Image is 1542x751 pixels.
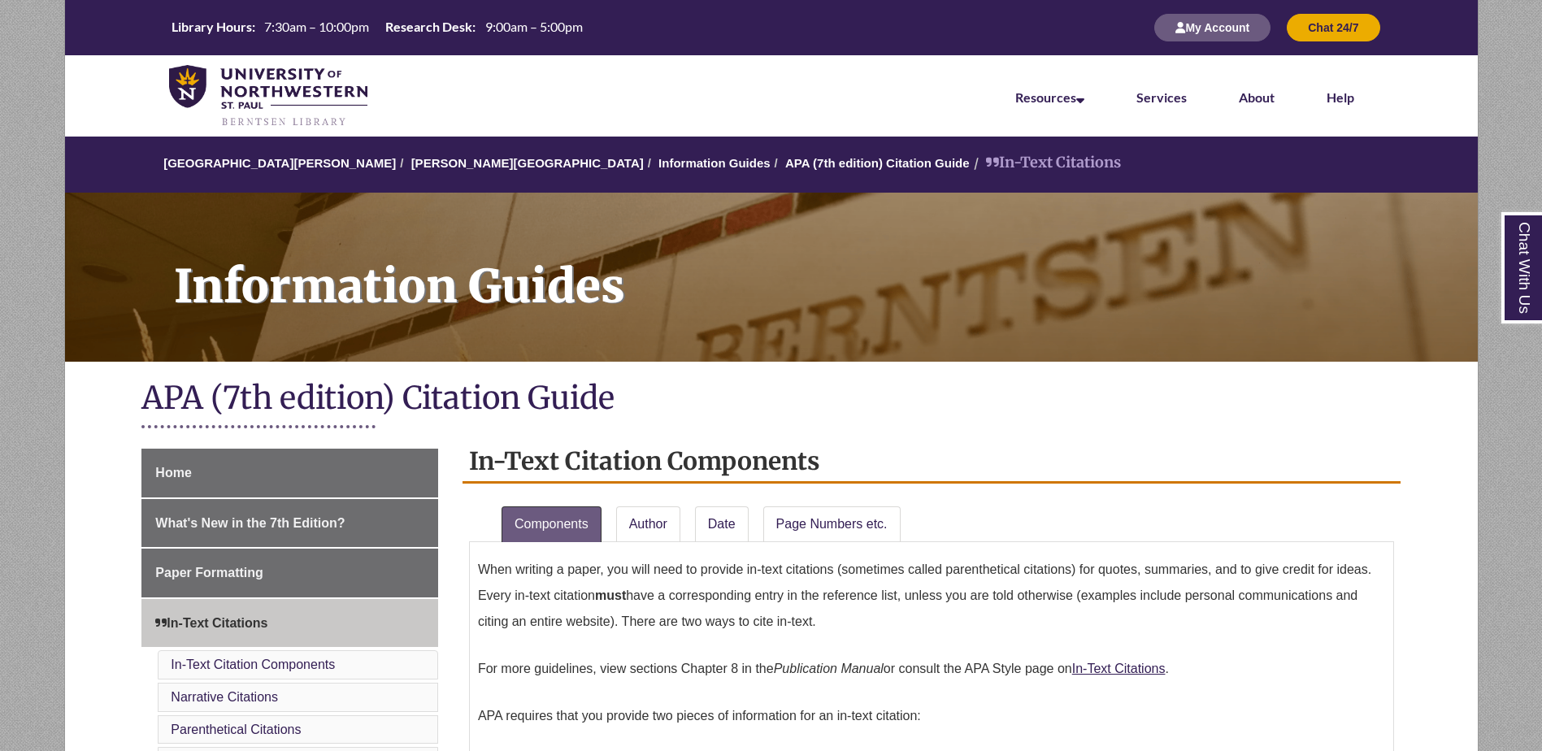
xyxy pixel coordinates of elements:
[478,550,1385,641] p: When writing a paper, you will need to provide in-text citations (sometimes called parenthetical ...
[169,65,368,128] img: UNWSP Library Logo
[658,156,771,170] a: Information Guides
[155,616,267,630] span: In-Text Citations
[695,506,749,542] a: Date
[478,697,1385,736] p: APA requires that you provide two pieces of information for an in-text citation:
[171,690,278,704] a: Narrative Citations
[502,506,602,542] a: Components
[156,193,1478,341] h1: Information Guides
[616,506,680,542] a: Author
[1072,662,1166,675] a: In-Text Citations
[141,599,438,648] a: In-Text Citations
[1327,89,1354,105] a: Help
[1136,89,1187,105] a: Services
[141,499,438,548] a: What's New in the 7th Edition?
[379,18,478,36] th: Research Desk:
[141,449,438,497] a: Home
[774,662,884,675] em: Publication Manual
[155,466,191,480] span: Home
[1154,14,1271,41] button: My Account
[1015,89,1084,105] a: Resources
[155,566,263,580] span: Paper Formatting
[478,649,1385,688] p: For more guidelines, view sections Chapter 8 in the or consult the APA Style page on .
[463,441,1401,484] h2: In-Text Citation Components
[171,658,335,671] a: In-Text Citation Components
[165,18,589,37] a: Hours Today
[1154,20,1271,34] a: My Account
[970,151,1121,175] li: In-Text Citations
[264,19,369,34] span: 7:30am – 10:00pm
[163,156,396,170] a: [GEOGRAPHIC_DATA][PERSON_NAME]
[1239,89,1275,105] a: About
[1287,20,1379,34] a: Chat 24/7
[65,193,1478,362] a: Information Guides
[411,156,644,170] a: [PERSON_NAME][GEOGRAPHIC_DATA]
[165,18,258,36] th: Library Hours:
[141,549,438,597] a: Paper Formatting
[155,516,345,530] span: What's New in the 7th Edition?
[141,378,1400,421] h1: APA (7th edition) Citation Guide
[1287,14,1379,41] button: Chat 24/7
[171,723,301,736] a: Parenthetical Citations
[785,156,970,170] a: APA (7th edition) Citation Guide
[485,19,583,34] span: 9:00am – 5:00pm
[165,18,589,36] table: Hours Today
[763,506,901,542] a: Page Numbers etc.
[595,588,626,602] strong: must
